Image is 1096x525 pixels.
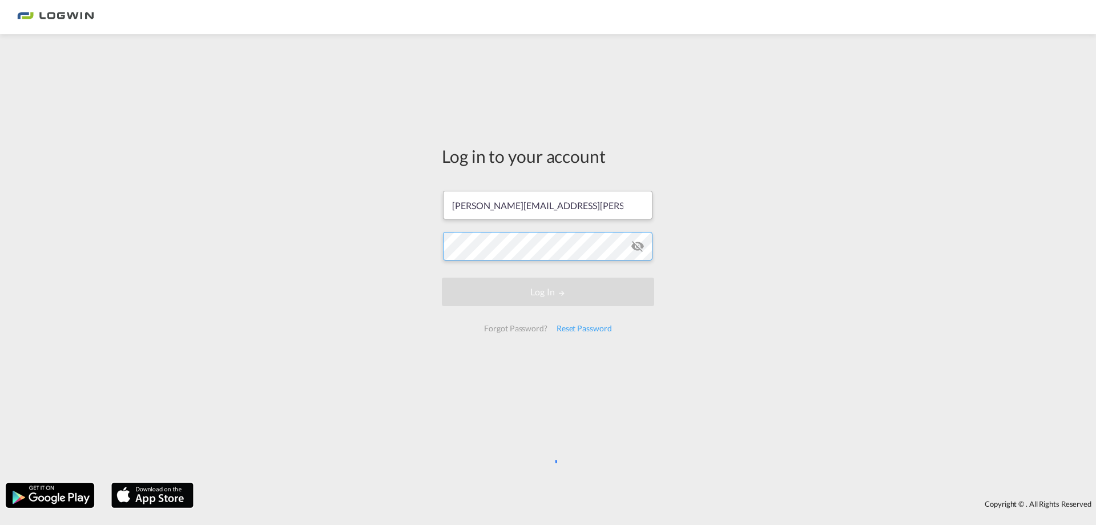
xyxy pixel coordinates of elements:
[631,239,644,253] md-icon: icon-eye-off
[442,144,654,168] div: Log in to your account
[110,482,195,509] img: apple.png
[552,318,616,339] div: Reset Password
[17,5,94,30] img: bc73a0e0d8c111efacd525e4c8ad7d32.png
[5,482,95,509] img: google.png
[443,191,652,219] input: Enter email/phone number
[479,318,551,339] div: Forgot Password?
[199,494,1096,514] div: Copyright © . All Rights Reserved
[442,278,654,306] button: LOGIN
